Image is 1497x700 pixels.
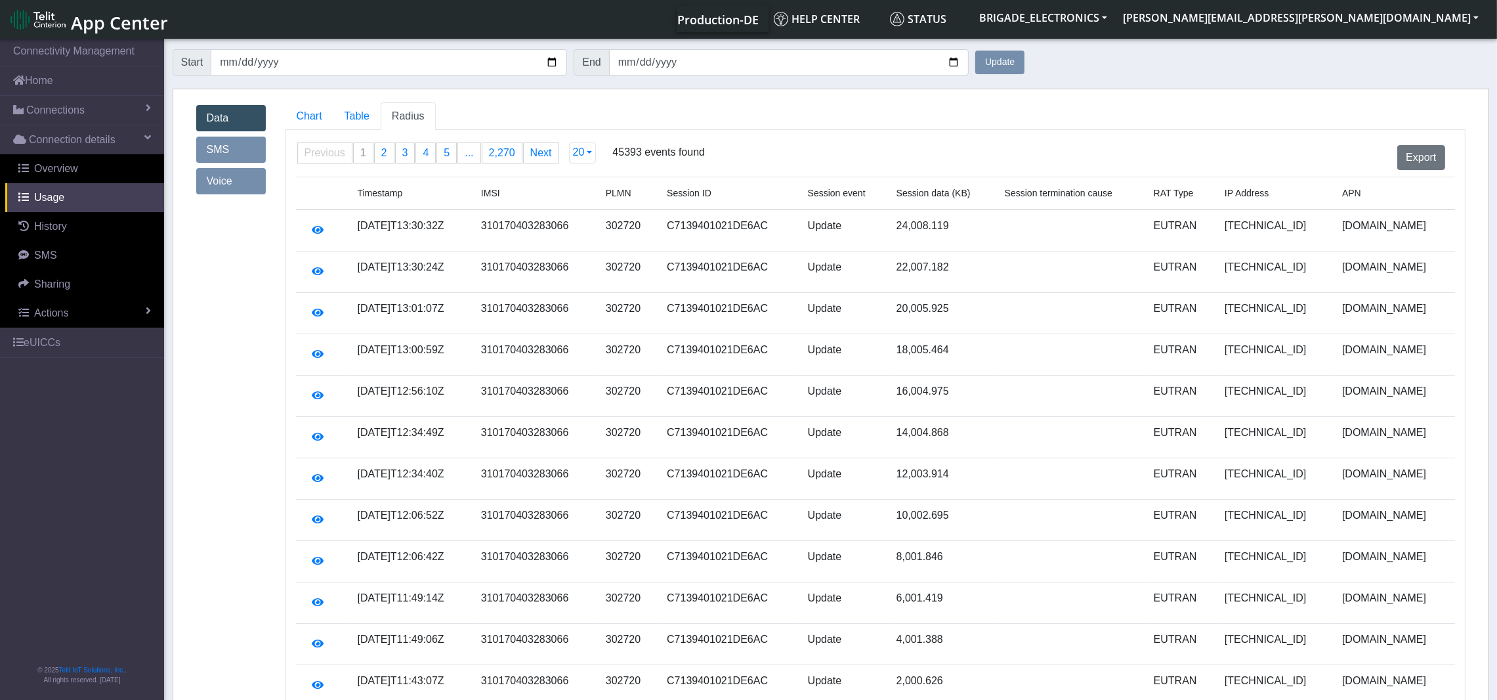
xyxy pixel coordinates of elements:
td: EUTRAN [1146,582,1217,624]
td: Update [800,334,889,376]
td: [DATE]T13:30:24Z [350,252,473,293]
td: C7139401021DE6AC [659,417,800,458]
a: Help center [769,6,885,32]
span: Help center [774,12,860,26]
td: 22,007.182 [889,252,997,293]
span: 3 [402,147,408,158]
td: [DATE]T13:00:59Z [350,334,473,376]
span: Start [173,49,212,76]
td: 302720 [598,582,659,624]
td: 310170403283066 [473,209,598,252]
td: EUTRAN [1146,500,1217,541]
a: App Center [11,5,166,33]
td: 302720 [598,458,659,500]
span: End [574,49,609,76]
td: C7139401021DE6AC [659,541,800,582]
td: 302720 [598,541,659,582]
td: 310170403283066 [473,417,598,458]
td: 10,002.695 [889,500,997,541]
td: 310170403283066 [473,582,598,624]
td: 18,005.464 [889,334,997,376]
td: [DOMAIN_NAME] [1334,500,1454,541]
button: BRIGADE_ELECTRONICS [971,6,1115,30]
td: 302720 [598,624,659,665]
td: 302720 [598,417,659,458]
td: 302720 [598,252,659,293]
td: 6,001.419 [889,582,997,624]
span: Status [890,12,946,26]
td: Update [800,252,889,293]
span: IMSI [481,188,500,198]
td: 302720 [598,334,659,376]
ul: Tabs [285,102,1465,130]
td: [TECHNICAL_ID] [1217,417,1334,458]
img: logo-telit-cinterion-gw-new.png [11,9,66,30]
td: [TECHNICAL_ID] [1217,252,1334,293]
td: [TECHNICAL_ID] [1217,458,1334,500]
button: [PERSON_NAME][EMAIL_ADDRESS][PERSON_NAME][DOMAIN_NAME] [1115,6,1486,30]
a: Overview [5,154,164,183]
td: [DOMAIN_NAME] [1334,417,1454,458]
td: C7139401021DE6AC [659,252,800,293]
td: C7139401021DE6AC [659,376,800,417]
td: Update [800,541,889,582]
td: 302720 [598,209,659,252]
td: [DOMAIN_NAME] [1334,624,1454,665]
td: [DOMAIN_NAME] [1334,252,1454,293]
span: SMS [34,250,57,261]
td: [TECHNICAL_ID] [1217,541,1334,582]
span: Overview [34,163,78,174]
td: [DOMAIN_NAME] [1334,376,1454,417]
td: 302720 [598,376,659,417]
td: [TECHNICAL_ID] [1217,376,1334,417]
span: Session termination cause [1005,188,1112,198]
span: Production-DE [677,12,759,28]
td: EUTRAN [1146,458,1217,500]
td: EUTRAN [1146,209,1217,252]
span: 1 [360,147,366,158]
td: 310170403283066 [473,293,598,334]
td: C7139401021DE6AC [659,334,800,376]
span: 4 [423,147,429,158]
td: [DOMAIN_NAME] [1334,209,1454,252]
td: Update [800,376,889,417]
span: Previous [305,147,345,158]
td: Update [800,417,889,458]
td: 310170403283066 [473,500,598,541]
td: EUTRAN [1146,252,1217,293]
td: Update [800,624,889,665]
td: 302720 [598,500,659,541]
td: C7139401021DE6AC [659,209,800,252]
td: [DATE]T11:49:06Z [350,624,473,665]
td: [DATE]T12:06:42Z [350,541,473,582]
td: [DOMAIN_NAME] [1334,334,1454,376]
span: Sharing [34,278,70,290]
td: Update [800,500,889,541]
td: 310170403283066 [473,376,598,417]
td: EUTRAN [1146,334,1217,376]
td: 8,001.846 [889,541,997,582]
td: [DATE]T12:06:52Z [350,500,473,541]
span: App Center [71,11,168,35]
span: Timestamp [358,188,403,198]
td: 16,004.975 [889,376,997,417]
a: Telit IoT Solutions, Inc. [59,667,125,674]
td: EUTRAN [1146,376,1217,417]
td: [DATE]T13:30:32Z [350,209,473,252]
span: Chart [297,110,322,121]
td: EUTRAN [1146,293,1217,334]
a: SMS [196,137,266,163]
td: [TECHNICAL_ID] [1217,293,1334,334]
span: 20 [573,146,585,158]
td: [DOMAIN_NAME] [1334,582,1454,624]
a: Your current platform instance [677,6,758,32]
td: [TECHNICAL_ID] [1217,334,1334,376]
td: Update [800,209,889,252]
span: IP Address [1225,188,1269,198]
a: Data [196,105,266,131]
td: 310170403283066 [473,252,598,293]
td: EUTRAN [1146,417,1217,458]
ul: Pagination [297,142,560,164]
td: [DATE]T11:49:14Z [350,582,473,624]
td: EUTRAN [1146,541,1217,582]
